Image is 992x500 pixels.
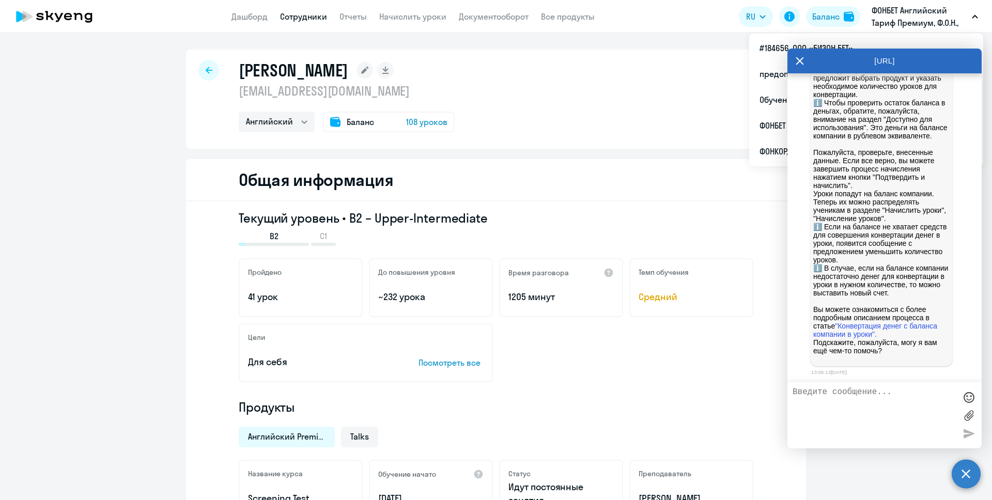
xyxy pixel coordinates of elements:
[248,431,326,442] span: Английский Premium
[248,333,265,342] h5: Цели
[508,469,531,478] h5: Статус
[508,268,569,277] h5: Время разговора
[872,4,968,29] p: ФОНБЕТ Английский Тариф Премиум, Ф.О.Н., ООО
[639,469,691,478] h5: Преподаватель
[844,11,854,22] img: balance
[378,268,455,277] h5: До повышения уровня
[813,305,950,363] p: Вы можете ознакомиться с более подробным описанием процесса в статье Подскажите, пожалуйста, могу...
[419,356,484,369] p: Посмотреть все
[541,11,595,22] a: Все продукты
[347,116,374,128] span: Баланс
[239,210,753,226] h3: Текущий уровень • B2 – Upper-Intermediate
[749,33,983,166] ul: RU
[739,6,773,27] button: RU
[231,11,268,22] a: Дашборд
[350,431,369,442] span: Talks
[379,11,446,22] a: Начислить уроки
[812,10,840,23] div: Баланс
[248,268,282,277] h5: Пройдено
[639,290,744,304] span: Средний
[239,60,348,81] h1: [PERSON_NAME]
[866,4,983,29] button: ФОНБЕТ Английский Тариф Премиум, Ф.О.Н., ООО
[961,408,977,423] label: Лимит 10 файлов
[239,169,393,190] h2: Общая информация
[811,369,847,375] time: 13:06:13[DATE]
[813,99,950,264] p: ℹ️ Чтобы проверить остаток баланса в деньгах, обратите, пожалуйста, внимание на раздел "Доступно ...
[813,264,950,297] p: ℹ️ В случае, если на балансе компании недостаточно денег для конвертации в уроки в нужном количес...
[746,10,755,23] span: RU
[270,230,278,242] span: B2
[239,83,455,99] p: [EMAIL_ADDRESS][DOMAIN_NAME]
[280,11,327,22] a: Сотрудники
[813,322,939,338] a: "Конвертация денег с баланса компании в уроки".
[239,399,753,415] h4: Продукты
[378,290,484,304] p: ~232 урока
[339,11,367,22] a: Отчеты
[248,355,386,369] p: Для себя
[806,6,860,27] button: Балансbalance
[248,290,353,304] p: 41 урок
[320,230,327,242] span: C1
[508,290,614,304] p: 1205 минут
[248,469,303,478] h5: Название курса
[639,268,689,277] h5: Темп обучения
[406,116,447,128] span: 108 уроков
[459,11,529,22] a: Документооборот
[378,470,436,479] h5: Обучение начато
